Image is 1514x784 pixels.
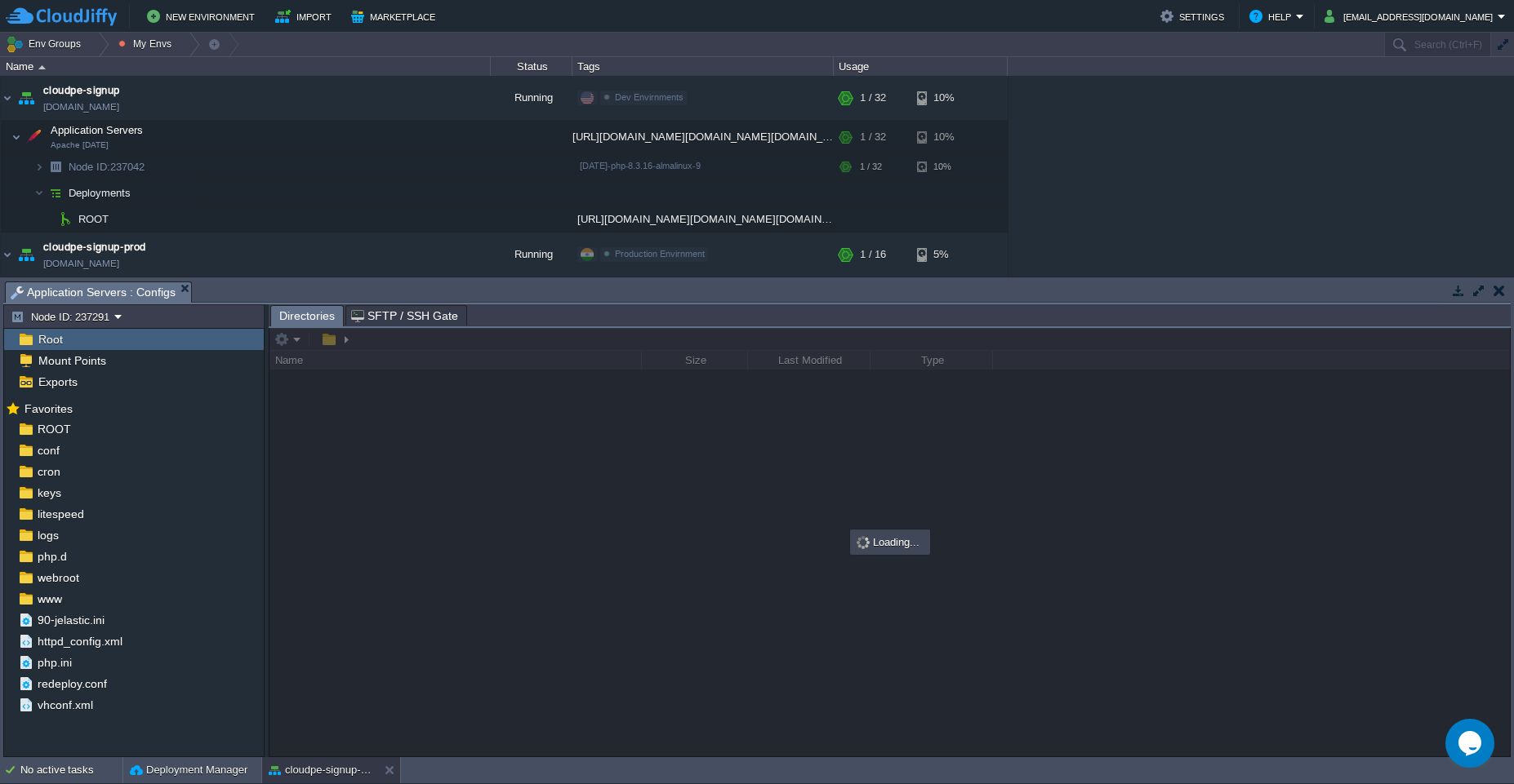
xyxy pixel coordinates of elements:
span: Production Envirnment [615,249,705,259]
span: Application Servers : Configs [11,282,176,303]
img: AMDAwAAAACH5BAEAAAAALAAAAAABAAEAAAICRAEAOw== [44,154,67,179]
a: [DOMAIN_NAME] [43,99,119,115]
a: keys [34,485,64,500]
a: cloudpe-signup-prod [43,239,146,255]
span: Node ID: [69,161,110,173]
div: Usage [835,57,1007,76]
a: vhconf.xml [34,698,96,712]
a: php.d [34,549,69,564]
button: Help [1249,7,1296,26]
a: 90-jelastic.ini [34,613,107,627]
a: www [34,591,65,606]
div: 10% [917,76,970,120]
div: 10% [917,121,970,153]
span: SFTP / SSH Gate [351,306,458,326]
button: Node ID: 237291 [11,309,114,324]
img: AMDAwAAAACH5BAEAAAAALAAAAAABAAEAAAICRAEAOw== [44,180,67,206]
img: AMDAwAAAACH5BAEAAAAALAAAAAABAAEAAAICRAEAOw== [15,76,38,120]
div: 1 / 32 [860,121,886,153]
a: Application ServersApache [DATE] [49,124,145,136]
a: webroot [34,570,82,585]
button: Marketplace [351,7,440,26]
a: Mount Points [35,353,109,368]
button: Import [275,7,336,26]
iframe: chat widget [1445,719,1498,768]
a: Exports [35,374,80,389]
img: AMDAwAAAACH5BAEAAAAALAAAAAABAAEAAAICRAEAOw== [1,76,14,120]
a: cloudpe-signup [43,82,120,99]
a: httpd_config.xml [34,634,125,649]
a: [DOMAIN_NAME] [43,255,119,272]
div: [URL][DOMAIN_NAME][DOMAIN_NAME][DOMAIN_NAME] [572,206,834,232]
button: My Envs [118,33,176,55]
span: [DATE]-php-8.3.16-almalinux-9 [580,161,701,171]
div: 1 / 16 [860,233,886,277]
div: 5% [917,233,970,277]
button: cloudpe-signup-prod [269,762,372,778]
button: Settings [1160,7,1229,26]
button: New Environment [147,7,260,26]
button: Deployment Manager [130,762,247,778]
span: Directories [279,306,335,326]
a: ROOT [77,212,111,226]
button: Env Groups [6,33,87,55]
div: Running [491,233,572,277]
a: Deployments [67,186,133,200]
img: AMDAwAAAACH5BAEAAAAALAAAAAABAAEAAAICRAEAOw== [34,154,44,179]
div: Tags [573,57,833,76]
a: redeploy.conf [34,676,109,691]
span: Dev Envirnments [615,92,684,102]
div: Name [2,57,490,76]
a: php.ini [34,655,74,670]
button: [EMAIL_ADDRESS][DOMAIN_NAME] [1325,7,1498,26]
div: Running [491,76,572,120]
div: 1 / 32 [860,76,886,120]
a: conf [34,443,62,458]
a: logs [34,528,61,543]
span: Application Servers [49,123,145,137]
a: Favorites [21,402,75,415]
span: Favorites [21,401,75,416]
div: 10% [917,154,970,179]
div: No active tasks [20,757,122,783]
span: Apache [DATE] [51,140,109,150]
img: AMDAwAAAACH5BAEAAAAALAAAAAABAAEAAAICRAEAOw== [22,121,45,153]
img: AMDAwAAAACH5BAEAAAAALAAAAAABAAEAAAICRAEAOw== [38,65,46,69]
div: 1 / 32 [860,154,882,179]
img: AMDAwAAAACH5BAEAAAAALAAAAAABAAEAAAICRAEAOw== [11,121,21,153]
img: AMDAwAAAACH5BAEAAAAALAAAAAABAAEAAAICRAEAOw== [54,206,77,232]
img: AMDAwAAAACH5BAEAAAAALAAAAAABAAEAAAICRAEAOw== [44,206,54,232]
a: Root [35,332,65,347]
img: CloudJiffy [6,7,117,27]
a: Node ID:237042 [67,160,147,174]
img: AMDAwAAAACH5BAEAAAAALAAAAAABAAEAAAICRAEAOw== [34,180,44,206]
img: AMDAwAAAACH5BAEAAAAALAAAAAABAAEAAAICRAEAOw== [15,233,38,277]
a: cron [34,464,63,479]
a: litespeed [34,507,87,521]
img: AMDAwAAAACH5BAEAAAAALAAAAAABAAEAAAICRAEAOw== [1,233,14,277]
span: 237042 [67,160,147,174]
div: Loading... [852,531,928,553]
a: ROOT [34,422,73,436]
div: [URL][DOMAIN_NAME][DOMAIN_NAME][DOMAIN_NAME] [572,121,834,153]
